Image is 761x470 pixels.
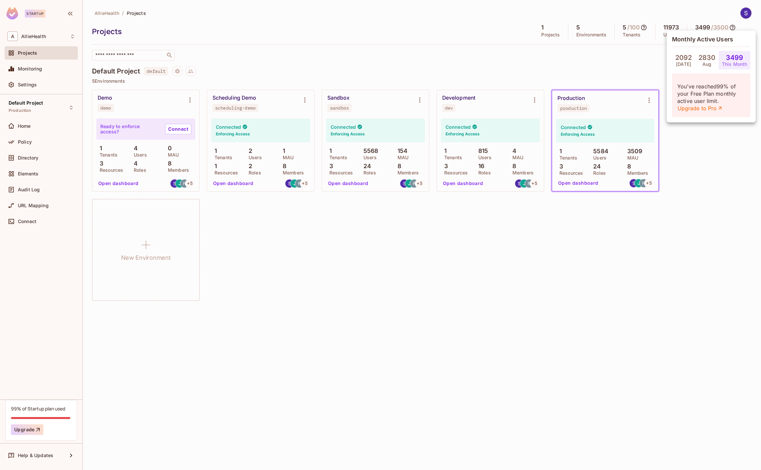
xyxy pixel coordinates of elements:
p: [DATE] [676,62,691,67]
p: You’ve reached 99 % of your Free Plan monthly active user limit. [677,83,745,112]
a: Upgrade to Pro [677,105,723,112]
p: Aug [702,62,711,67]
h5: Monthly Active Users [672,36,750,43]
h4: 2830 [698,54,716,62]
h4: 3499 [726,54,743,62]
h4: 2092 [675,54,692,62]
p: This Month [722,62,747,67]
